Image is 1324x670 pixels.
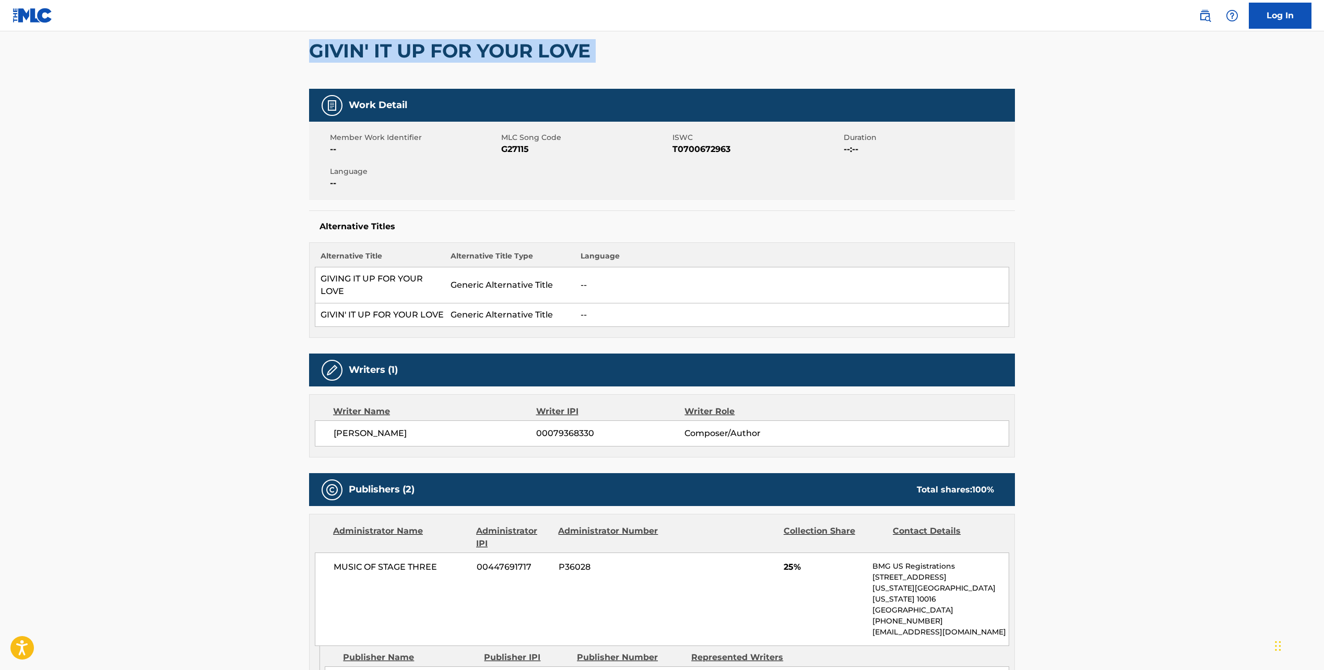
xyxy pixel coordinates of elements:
span: -- [330,177,499,190]
h5: Alternative Titles [320,221,1004,232]
span: -- [330,143,499,156]
iframe: Chat Widget [1272,620,1324,670]
div: Administrator IPI [476,525,550,550]
span: 00079368330 [536,427,684,440]
td: Generic Alternative Title [445,303,575,327]
span: T0700672963 [672,143,841,156]
img: search [1199,9,1211,22]
div: Represented Writers [691,651,798,664]
div: Drag [1275,630,1281,662]
a: Log In [1249,3,1311,29]
div: Writer IPI [536,405,685,418]
span: Member Work Identifier [330,132,499,143]
span: G27115 [501,143,670,156]
td: GIVIN' IT UP FOR YOUR LOVE [315,303,445,327]
td: GIVING IT UP FOR YOUR LOVE [315,267,445,303]
td: -- [575,303,1009,327]
span: 100 % [972,485,994,495]
img: Writers [326,364,338,377]
div: Help [1222,5,1243,26]
p: [US_STATE][GEOGRAPHIC_DATA][US_STATE] 10016 [872,583,1009,605]
h5: Writers (1) [349,364,398,376]
h5: Publishers (2) [349,484,415,496]
div: Publisher Number [577,651,683,664]
span: [PERSON_NAME] [334,427,536,440]
th: Language [575,251,1009,267]
div: Publisher IPI [484,651,569,664]
a: Public Search [1195,5,1215,26]
th: Alternative Title Type [445,251,575,267]
span: Composer/Author [684,427,820,440]
p: [EMAIL_ADDRESS][DOMAIN_NAME] [872,627,1009,638]
span: ISWC [672,132,841,143]
div: Writer Name [333,405,536,418]
img: Publishers [326,484,338,496]
span: 00447691717 [477,561,551,573]
div: Total shares: [917,484,994,496]
span: MLC Song Code [501,132,670,143]
img: Work Detail [326,99,338,112]
img: MLC Logo [13,8,53,23]
div: Writer Role [684,405,820,418]
h2: GIVIN' IT UP FOR YOUR LOVE [309,39,596,63]
div: Collection Share [784,525,885,550]
th: Alternative Title [315,251,445,267]
span: MUSIC OF STAGE THREE [334,561,469,573]
p: [STREET_ADDRESS] [872,572,1009,583]
p: [GEOGRAPHIC_DATA] [872,605,1009,616]
span: Language [330,166,499,177]
span: 25% [784,561,865,573]
div: Contact Details [893,525,994,550]
span: P36028 [559,561,660,573]
td: -- [575,267,1009,303]
td: Generic Alternative Title [445,267,575,303]
p: BMG US Registrations [872,561,1009,572]
span: Duration [844,132,1012,143]
p: [PHONE_NUMBER] [872,616,1009,627]
img: help [1226,9,1238,22]
div: Publisher Name [343,651,476,664]
div: Administrator Number [558,525,659,550]
div: Administrator Name [333,525,468,550]
span: --:-- [844,143,1012,156]
h5: Work Detail [349,99,407,111]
